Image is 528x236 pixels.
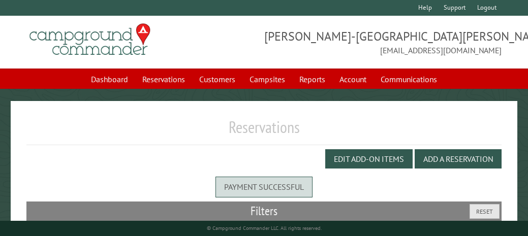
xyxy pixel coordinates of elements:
a: Campsites [243,70,291,89]
span: [PERSON_NAME]-[GEOGRAPHIC_DATA][PERSON_NAME] [EMAIL_ADDRESS][DOMAIN_NAME] [264,28,502,56]
small: © Campground Commander LLC. All rights reserved. [207,225,322,231]
button: Edit Add-on Items [325,149,413,168]
h2: Filters [26,201,502,221]
a: Account [333,70,372,89]
a: Reservations [136,70,191,89]
div: Payment successful [215,177,313,197]
a: Communications [375,70,443,89]
button: Reset [470,204,500,219]
a: Customers [193,70,241,89]
a: Reports [293,70,331,89]
button: Add a Reservation [415,149,502,168]
img: Campground Commander [26,20,153,59]
a: Dashboard [85,70,134,89]
h1: Reservations [26,117,502,145]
